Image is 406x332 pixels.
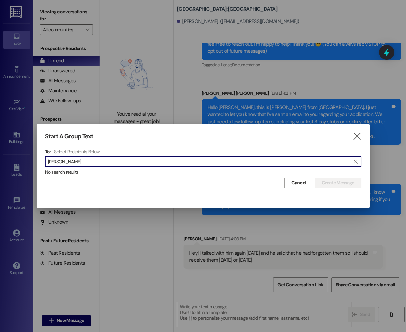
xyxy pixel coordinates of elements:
[45,133,94,140] h3: Start A Group Text
[45,149,51,155] h3: To:
[322,179,354,186] span: Create Message
[350,157,361,167] button: Clear text
[315,178,361,188] button: Create Message
[352,133,361,140] i: 
[284,178,313,188] button: Cancel
[45,169,361,176] div: No search results
[354,159,357,164] i: 
[54,149,100,155] h4: Select Recipients Below
[48,157,350,166] input: Search for any contact or apartment
[291,179,306,186] span: Cancel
